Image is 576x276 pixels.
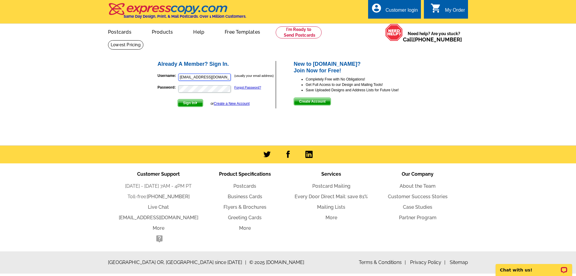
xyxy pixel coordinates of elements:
[325,215,337,220] a: More
[403,31,465,43] span: Need help? Are you stuck?
[239,225,251,231] a: More
[108,259,246,266] span: [GEOGRAPHIC_DATA] OR, [GEOGRAPHIC_DATA] since [DATE]
[228,194,262,199] a: Business Cards
[321,171,341,177] span: Services
[211,101,250,106] div: or
[178,99,203,107] button: Sign In
[108,7,246,19] a: Same Day Design, Print, & Mail Postcards. Over 1 Million Customers.
[214,102,250,106] a: Create a New Account
[115,193,202,200] li: Toll-free:
[450,259,468,265] a: Sitemap
[492,257,576,276] iframe: LiveChat chat widget
[249,259,304,266] span: © 2025 [DOMAIN_NAME]
[228,215,262,220] a: Greeting Cards
[157,73,178,78] label: Username:
[430,3,441,14] i: shopping_cart
[317,204,345,210] a: Mailing Lists
[371,3,382,14] i: account_circle
[219,171,271,177] span: Product Specifications
[312,183,350,189] a: Postcard Mailing
[306,82,419,87] li: Get Full Access to our Design and Mailing Tools!
[295,194,368,199] a: Every Door Direct Mail: save 81%
[385,24,403,41] img: help
[148,204,169,210] a: Live Chat
[115,183,202,190] li: [DATE] - [DATE] 7AM - 4PM PT
[98,24,141,38] a: Postcards
[399,215,436,220] a: Partner Program
[400,183,436,189] a: About the Team
[402,171,433,177] span: Our Company
[385,8,418,16] div: Customer login
[157,85,178,90] label: Password:
[142,24,183,38] a: Products
[413,36,462,43] a: [PHONE_NUMBER]
[294,98,331,105] button: Create Account
[215,24,270,38] a: Free Templates
[234,86,261,89] a: Forgot Password?
[403,36,462,43] span: Call
[223,204,266,210] a: Flyers & Brochures
[137,171,180,177] span: Customer Support
[234,74,274,77] small: (usually your email address)
[147,194,190,199] a: [PHONE_NUMBER]
[157,61,275,68] h2: Already A Member? Sign In.
[184,24,214,38] a: Help
[445,8,465,16] div: My Order
[388,194,448,199] a: Customer Success Stories
[403,204,432,210] a: Case Studies
[371,7,418,14] a: account_circle Customer login
[119,215,198,220] a: [EMAIL_ADDRESS][DOMAIN_NAME]
[306,87,419,93] li: Save Uploaded Designs and Address Lists for Future Use!
[233,183,256,189] a: Postcards
[294,61,419,74] h2: New to [DOMAIN_NAME]? Join Now for Free!
[195,102,198,104] img: button-next-arrow-white.png
[359,259,406,265] a: Terms & Conditions
[410,259,445,265] a: Privacy Policy
[430,7,465,14] a: shopping_cart My Order
[124,14,246,19] h4: Same Day Design, Print, & Mail Postcards. Over 1 Million Customers.
[306,77,419,82] li: Completely Free with No Obligations!
[153,225,164,231] a: More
